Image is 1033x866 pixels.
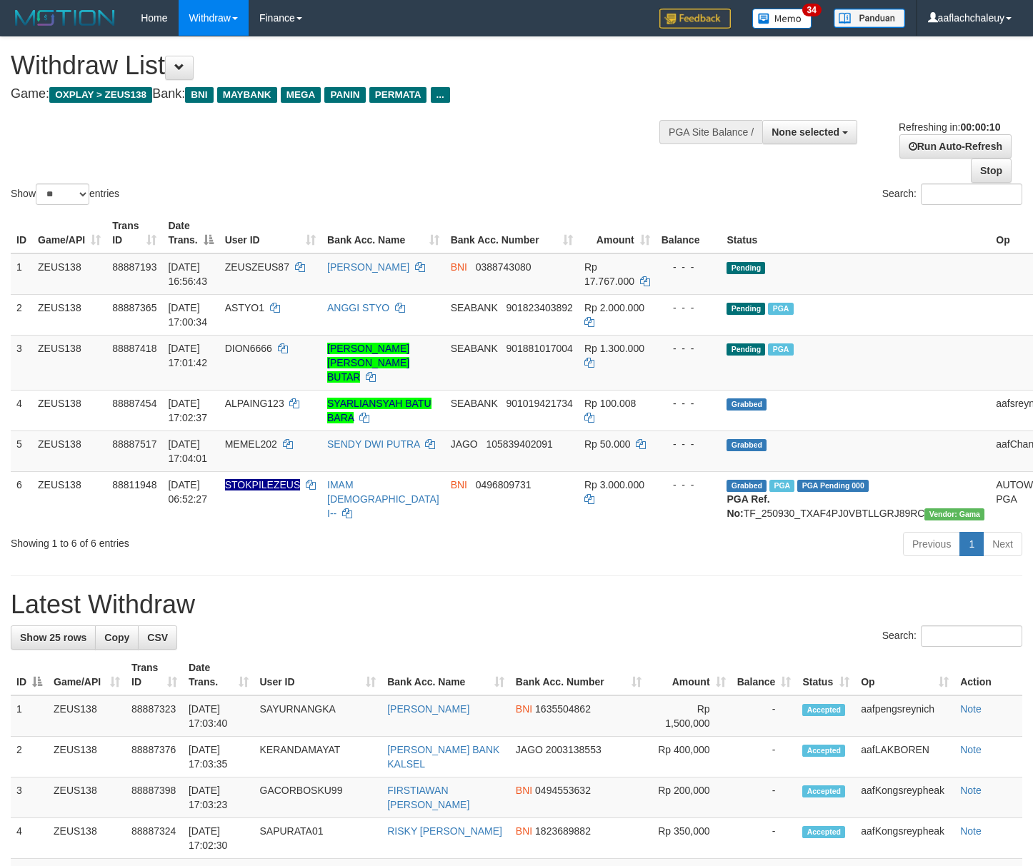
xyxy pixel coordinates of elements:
div: - - - [662,396,716,411]
td: 88887323 [126,695,183,737]
td: 3 [11,335,32,390]
td: ZEUS138 [32,471,106,526]
th: Date Trans.: activate to sort column ascending [183,655,254,695]
td: - [732,818,797,859]
a: Note [960,785,982,796]
select: Showentries [36,183,89,205]
span: PERMATA [369,87,427,103]
td: 5 [11,431,32,471]
div: - - - [662,341,716,356]
a: Note [960,703,982,715]
img: MOTION_logo.png [11,7,119,29]
span: Rp 3.000.000 [584,479,644,490]
span: Copy 901019421734 to clipboard [506,398,572,409]
a: FIRSTIAWAN [PERSON_NAME] [387,785,469,810]
span: BNI [516,785,532,796]
th: Bank Acc. Number: activate to sort column ascending [510,655,647,695]
th: Op: activate to sort column ascending [855,655,954,695]
td: 88887324 [126,818,183,859]
td: - [732,777,797,818]
th: Trans ID: activate to sort column ascending [106,213,162,253]
span: BNI [516,825,532,837]
th: Bank Acc. Name: activate to sort column ascending [381,655,510,695]
td: aafKongsreypheak [855,777,954,818]
td: Rp 350,000 [647,818,732,859]
div: - - - [662,260,716,274]
label: Show entries [11,183,119,205]
span: [DATE] 06:52:27 [168,479,207,505]
span: ALPAING123 [225,398,284,409]
a: Run Auto-Refresh [899,134,1012,158]
span: [DATE] 17:01:42 [168,343,207,368]
a: Copy [95,625,139,650]
span: Rp 100.008 [584,398,636,409]
b: PGA Ref. No: [727,493,769,519]
a: ANGGI STYO [327,302,389,313]
th: ID: activate to sort column descending [11,655,48,695]
span: Marked by aafanarl [768,303,793,315]
td: GACORBOSKU99 [254,777,382,818]
th: Game/API: activate to sort column ascending [32,213,106,253]
td: [DATE] 17:02:30 [183,818,254,859]
a: Previous [903,532,960,556]
td: aafLAKBOREN [855,737,954,777]
td: 4 [11,818,48,859]
span: Pending [727,343,765,356]
span: BNI [516,703,532,715]
span: ASTYO1 [225,302,264,313]
th: Amount: activate to sort column ascending [579,213,656,253]
span: JAGO [451,438,478,450]
span: Copy 901823403892 to clipboard [506,302,572,313]
img: Feedback.jpg [659,9,731,29]
span: Copy 1823689882 to clipboard [535,825,591,837]
td: SAPURATA01 [254,818,382,859]
div: - - - [662,478,716,492]
span: BNI [451,261,467,273]
span: ... [431,87,450,103]
td: TF_250930_TXAF4PJ0VBTLLGRJ89RC [721,471,990,526]
span: SEABANK [451,302,498,313]
span: Copy 0496809731 to clipboard [476,479,532,490]
span: Grabbed [727,480,767,492]
th: Action [954,655,1022,695]
span: Accepted [802,785,845,797]
span: PANIN [324,87,365,103]
a: SENDY DWI PUTRA [327,438,420,450]
td: 1 [11,253,32,295]
a: Next [983,532,1022,556]
a: Note [960,744,982,755]
th: User ID: activate to sort column ascending [254,655,382,695]
span: Copy 2003138553 to clipboard [546,744,602,755]
span: 88887517 [112,438,156,450]
span: Rp 2.000.000 [584,302,644,313]
td: 88887376 [126,737,183,777]
span: Copy 901881017004 to clipboard [506,343,572,354]
span: MAYBANK [217,87,277,103]
span: Copy 105839402091 to clipboard [486,438,552,450]
span: PGA Pending [797,480,869,492]
input: Search: [921,625,1022,647]
td: [DATE] 17:03:35 [183,737,254,777]
th: Bank Acc. Name: activate to sort column ascending [321,213,445,253]
th: Bank Acc. Number: activate to sort column ascending [445,213,579,253]
td: KERANDAMAYAT [254,737,382,777]
td: ZEUS138 [32,294,106,335]
span: 88887365 [112,302,156,313]
td: ZEUS138 [32,335,106,390]
span: DION6666 [225,343,272,354]
span: Accepted [802,745,845,757]
span: Accepted [802,704,845,716]
td: Rp 1,500,000 [647,695,732,737]
a: RISKY [PERSON_NAME] [387,825,502,837]
a: SYARLIANSYAH BATU BARA [327,398,431,423]
td: ZEUS138 [48,818,126,859]
th: Status [721,213,990,253]
span: [DATE] 16:56:43 [168,261,207,287]
td: 2 [11,737,48,777]
td: SAYURNANGKA [254,695,382,737]
a: Show 25 rows [11,625,96,650]
span: ZEUSZEUS87 [225,261,289,273]
a: [PERSON_NAME] [327,261,409,273]
a: IMAM [DEMOGRAPHIC_DATA] I-- [327,479,439,519]
td: [DATE] 17:03:40 [183,695,254,737]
